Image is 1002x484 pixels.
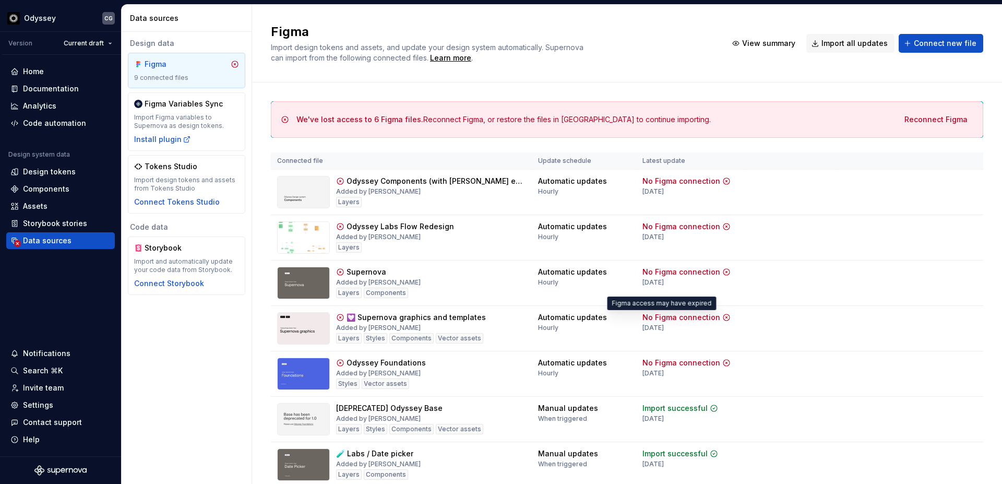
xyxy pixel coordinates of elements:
[899,34,983,53] button: Connect new file
[23,434,40,445] div: Help
[642,176,720,186] div: No Figma connection
[642,233,664,241] div: [DATE]
[428,54,473,62] span: .
[23,167,76,177] div: Design tokens
[742,38,795,49] span: View summary
[6,397,115,414] a: Settings
[24,13,56,23] div: Odyssey
[538,460,587,468] div: When triggered
[538,369,558,377] div: Hourly
[134,134,191,145] button: Install plugin
[296,114,711,125] div: Reconnect Figma, or restore the files in [GEOGRAPHIC_DATA] to continue importing.
[806,34,894,53] button: Import all updates
[271,152,532,170] th: Connected file
[130,13,247,23] div: Data sources
[538,415,587,423] div: When triggered
[34,465,87,476] svg: Supernova Logo
[430,53,471,63] a: Learn more
[336,415,421,423] div: Added by [PERSON_NAME]
[145,161,197,172] div: Tokens Studio
[2,7,119,29] button: OdysseyCG
[364,288,408,298] div: Components
[6,232,115,249] a: Data sources
[6,198,115,215] a: Assets
[23,84,79,94] div: Documentation
[145,59,195,69] div: Figma
[914,38,976,49] span: Connect new file
[336,379,360,389] div: Styles
[134,257,239,274] div: Import and automatically update your code data from Storybook.
[336,469,362,480] div: Layers
[59,36,117,51] button: Current draft
[727,34,802,53] button: View summary
[271,43,586,62] span: Import design tokens and assets, and update your design system automatically. Supernova can impor...
[607,297,717,310] div: Figma access may have expired
[128,237,245,295] a: StorybookImport and automatically update your code data from Storybook.Connect Storybook
[336,187,421,196] div: Added by [PERSON_NAME]
[821,38,888,49] span: Import all updates
[23,348,70,359] div: Notifications
[636,152,745,170] th: Latest update
[538,312,607,323] div: Automatic updates
[364,424,387,434] div: Styles
[538,233,558,241] div: Hourly
[336,233,421,241] div: Added by [PERSON_NAME]
[364,333,387,344] div: Styles
[6,215,115,232] a: Storybook stories
[6,63,115,80] a: Home
[364,469,408,480] div: Components
[347,358,426,368] div: Odyssey Foundations
[128,53,245,88] a: Figma9 connected files
[642,403,708,414] div: Import successful
[538,278,558,287] div: Hourly
[347,267,386,277] div: Supernova
[336,333,362,344] div: Layers
[6,98,115,114] a: Analytics
[134,278,204,289] div: Connect Storybook
[538,448,598,459] div: Manual updates
[134,176,239,193] div: Import design tokens and assets from Tokens Studio
[134,197,220,207] button: Connect Tokens Studio
[6,163,115,180] a: Design tokens
[642,187,664,196] div: [DATE]
[336,424,362,434] div: Layers
[538,221,607,232] div: Automatic updates
[7,12,20,25] img: c755af4b-9501-4838-9b3a-04de1099e264.png
[23,184,69,194] div: Components
[362,379,409,389] div: Vector assets
[6,115,115,132] a: Code automation
[23,417,82,428] div: Contact support
[389,424,434,434] div: Components
[23,118,86,128] div: Code automation
[642,267,720,277] div: No Figma connection
[642,324,664,332] div: [DATE]
[128,38,245,49] div: Design data
[6,181,115,197] a: Components
[436,333,483,344] div: Vector assets
[128,155,245,214] a: Tokens StudioImport design tokens and assets from Tokens StudioConnect Tokens Studio
[23,400,53,410] div: Settings
[642,460,664,468] div: [DATE]
[6,80,115,97] a: Documentation
[336,197,362,207] div: Layers
[336,242,362,253] div: Layers
[538,324,558,332] div: Hourly
[134,74,239,82] div: 9 connected files
[23,365,63,376] div: Search ⌘K
[336,403,443,414] div: [DEPRECATED] Odyssey Base
[347,176,526,186] div: Odyssey Components (with [PERSON_NAME] edits from [DATE]-[DATE])
[23,101,56,111] div: Analytics
[904,114,968,125] span: Reconnect Figma
[23,235,71,246] div: Data sources
[6,362,115,379] button: Search ⌘K
[271,23,714,40] h2: Figma
[336,460,421,468] div: Added by [PERSON_NAME]
[336,369,421,377] div: Added by [PERSON_NAME]
[538,176,607,186] div: Automatic updates
[347,221,454,232] div: Odyssey Labs Flow Redesign
[336,324,421,332] div: Added by [PERSON_NAME]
